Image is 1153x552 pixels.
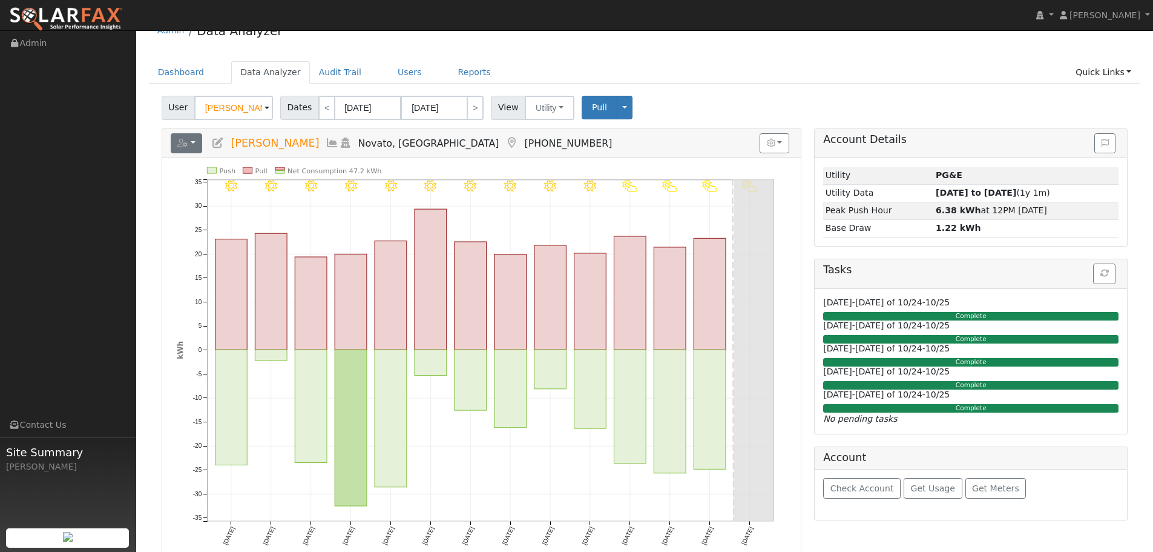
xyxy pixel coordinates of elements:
[823,298,1119,308] h6: [DATE]-[DATE] of 10/24-10/25
[9,7,123,32] img: SolarFax
[219,167,235,175] text: Push
[1066,61,1140,84] a: Quick Links
[415,209,447,350] rect: onclick=""
[425,180,437,192] i: 9/28 - Clear
[545,180,557,192] i: 10/01 - Clear
[192,514,202,521] text: -35
[467,96,484,120] a: >
[1093,264,1115,284] button: Refresh
[194,96,273,120] input: Select a User
[823,414,897,424] i: No pending tasks
[6,461,130,473] div: [PERSON_NAME]
[823,312,1119,321] div: Complete
[335,254,367,350] rect: onclick=""
[823,390,1119,400] h6: [DATE]-[DATE] of 10/24-10/25
[491,96,525,120] span: View
[195,274,202,281] text: 15
[823,367,1119,377] h6: [DATE]-[DATE] of 10/24-10/25
[385,180,397,192] i: 9/27 - Clear
[823,451,866,464] h5: Account
[341,526,355,547] text: [DATE]
[335,350,367,506] rect: onclick=""
[585,180,597,192] i: 10/02 - Clear
[265,180,277,192] i: 9/24 - Clear
[192,442,202,449] text: -20
[741,526,755,547] text: [DATE]
[936,170,962,180] strong: ID: 17379091, authorized: 10/07/25
[195,178,202,185] text: 35
[305,180,317,192] i: 9/25 - Clear
[823,344,1119,354] h6: [DATE]-[DATE] of 10/24-10/25
[936,188,1050,198] span: (1y 1m)
[255,167,267,175] text: Pull
[195,202,202,209] text: 30
[465,180,477,192] i: 9/29 - Clear
[823,167,933,185] td: Utility
[196,370,202,377] text: -5
[345,180,357,192] i: 9/26 - Clear
[541,526,555,547] text: [DATE]
[295,257,327,350] rect: onclick=""
[494,350,527,428] rect: onclick=""
[1069,10,1140,20] span: [PERSON_NAME]
[198,347,202,353] text: 0
[255,350,287,361] rect: onclick=""
[663,180,678,192] i: 10/04 - PartlyCloudy
[63,532,73,542] img: retrieve
[823,264,1119,276] h5: Tasks
[823,133,1119,146] h5: Account Details
[192,419,202,425] text: -15
[358,138,499,149] span: Novato, [GEOGRAPHIC_DATA]
[936,223,981,233] strong: 1.22 kWh
[654,247,686,350] rect: onclick=""
[162,96,195,120] span: User
[936,205,981,215] strong: 6.38 kWh
[231,137,319,149] span: [PERSON_NAME]
[215,350,247,465] rect: onclick=""
[505,180,517,192] i: 9/30 - Clear
[574,253,606,350] rect: onclick=""
[318,96,335,120] a: <
[198,322,202,329] text: 5
[195,299,202,305] text: 10
[339,137,352,149] a: Login As (last Never)
[287,167,382,175] text: Net Consumption 47.2 kWh
[455,242,487,350] rect: onclick=""
[823,358,1119,367] div: Complete
[534,245,567,350] rect: onclick=""
[823,202,933,219] td: Peak Push Hour
[823,335,1119,344] div: Complete
[211,137,225,149] a: Edit User (38410)
[574,350,606,428] rect: onclick=""
[936,188,1016,198] strong: [DATE] to [DATE]
[614,350,646,464] rect: onclick=""
[694,238,726,350] rect: onclick=""
[280,96,319,120] span: Dates
[823,321,1119,331] h6: [DATE]-[DATE] of 10/24-10/25
[197,24,282,38] a: Data Analyzer
[823,184,933,202] td: Utility Data
[965,478,1027,499] button: Get Meters
[455,350,487,410] rect: onclick=""
[310,61,370,84] a: Audit Trail
[823,381,1119,390] div: Complete
[176,341,185,359] text: kWh
[461,526,475,547] text: [DATE]
[381,526,395,547] text: [DATE]
[592,102,607,112] span: Pull
[501,526,515,547] text: [DATE]
[623,180,638,192] i: 10/03 - PartlyCloudy
[525,96,574,120] button: Utility
[614,236,646,350] rect: onclick=""
[231,61,310,84] a: Data Analyzer
[195,227,202,233] text: 25
[192,467,202,473] text: -25
[505,137,518,149] a: Map
[192,394,202,401] text: -10
[661,526,675,547] text: [DATE]
[255,233,287,350] rect: onclick=""
[449,61,500,84] a: Reports
[581,526,595,547] text: [DATE]
[494,254,527,350] rect: onclick=""
[534,350,567,389] rect: onclick=""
